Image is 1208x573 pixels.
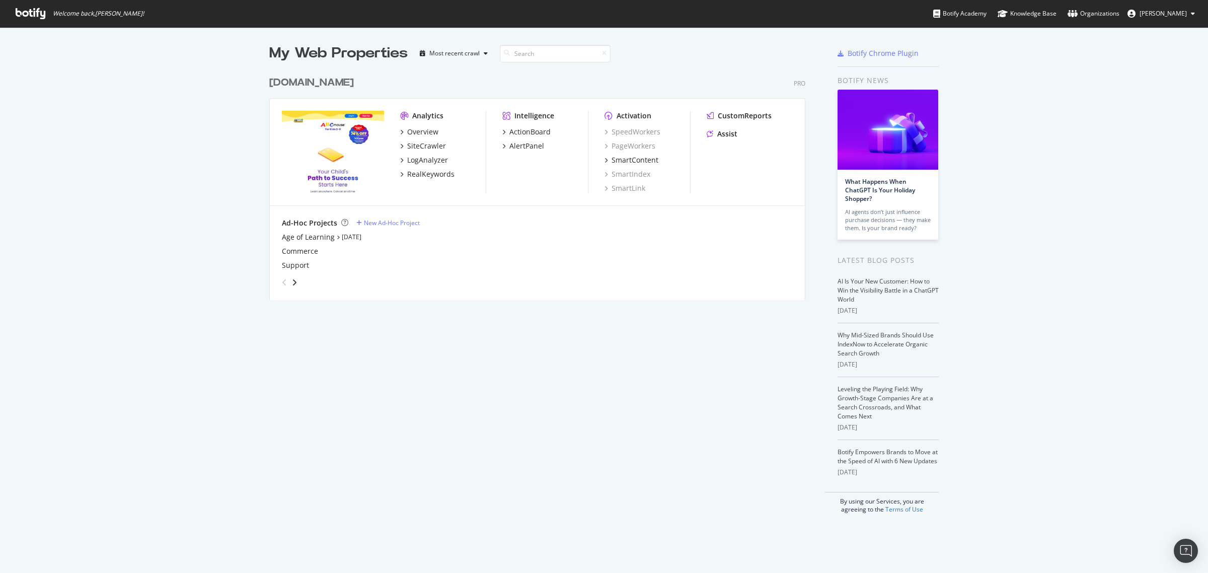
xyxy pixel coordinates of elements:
img: What Happens When ChatGPT Is Your Holiday Shopper? [838,90,938,170]
a: AlertPanel [502,141,544,151]
a: SmartIndex [605,169,650,179]
div: Botify Chrome Plugin [848,48,919,58]
div: angle-left [278,274,291,291]
a: SmartContent [605,155,658,165]
div: Assist [717,129,737,139]
div: CustomReports [718,111,772,121]
div: Latest Blog Posts [838,255,939,266]
a: ActionBoard [502,127,551,137]
div: Knowledge Base [998,9,1056,19]
span: Welcome back, [PERSON_NAME] ! [53,10,144,18]
div: AlertPanel [509,141,544,151]
div: [DATE] [838,468,939,477]
div: Botify Academy [933,9,987,19]
a: What Happens When ChatGPT Is Your Holiday Shopper? [845,177,915,203]
span: Jennifer Seegmiller [1140,9,1187,18]
a: [DATE] [342,233,361,241]
div: Pro [794,79,805,88]
div: New Ad-Hoc Project [364,219,420,227]
div: [DATE] [838,423,939,432]
div: SiteCrawler [407,141,446,151]
div: [DATE] [838,306,939,315]
input: Search [500,45,611,62]
div: Overview [407,127,438,137]
div: [DOMAIN_NAME] [269,76,354,90]
a: Assist [707,129,737,139]
div: Analytics [412,111,443,121]
a: Support [282,260,309,270]
div: LogAnalyzer [407,155,448,165]
a: Overview [400,127,438,137]
div: Most recent crawl [429,50,480,56]
a: SmartLink [605,183,645,193]
div: [DATE] [838,360,939,369]
button: Most recent crawl [416,45,492,61]
a: Age of Learning [282,232,335,242]
div: Intelligence [514,111,554,121]
a: Terms of Use [885,505,923,514]
div: AI agents don’t just influence purchase decisions — they make them. Is your brand ready? [845,208,931,232]
div: angle-right [291,277,298,288]
a: RealKeywords [400,169,455,179]
div: ActionBoard [509,127,551,137]
div: Open Intercom Messenger [1174,539,1198,563]
img: www.abcmouse.com [282,111,384,192]
button: [PERSON_NAME] [1119,6,1203,22]
a: SpeedWorkers [605,127,660,137]
a: SiteCrawler [400,141,446,151]
a: Botify Empowers Brands to Move at the Speed of AI with 6 New Updates [838,448,938,465]
a: Commerce [282,246,318,256]
a: PageWorkers [605,141,655,151]
div: Activation [617,111,651,121]
a: Botify Chrome Plugin [838,48,919,58]
a: AI Is Your New Customer: How to Win the Visibility Battle in a ChatGPT World [838,277,939,304]
a: Why Mid-Sized Brands Should Use IndexNow to Accelerate Organic Search Growth [838,331,934,357]
a: New Ad-Hoc Project [356,219,420,227]
div: Botify news [838,75,939,86]
a: CustomReports [707,111,772,121]
a: LogAnalyzer [400,155,448,165]
div: By using our Services, you are agreeing to the [825,492,939,514]
div: grid [269,63,813,300]
div: SmartContent [612,155,658,165]
div: Organizations [1068,9,1119,19]
a: [DOMAIN_NAME] [269,76,358,90]
div: My Web Properties [269,43,408,63]
div: Ad-Hoc Projects [282,218,337,228]
a: Leveling the Playing Field: Why Growth-Stage Companies Are at a Search Crossroads, and What Comes... [838,385,933,420]
div: RealKeywords [407,169,455,179]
